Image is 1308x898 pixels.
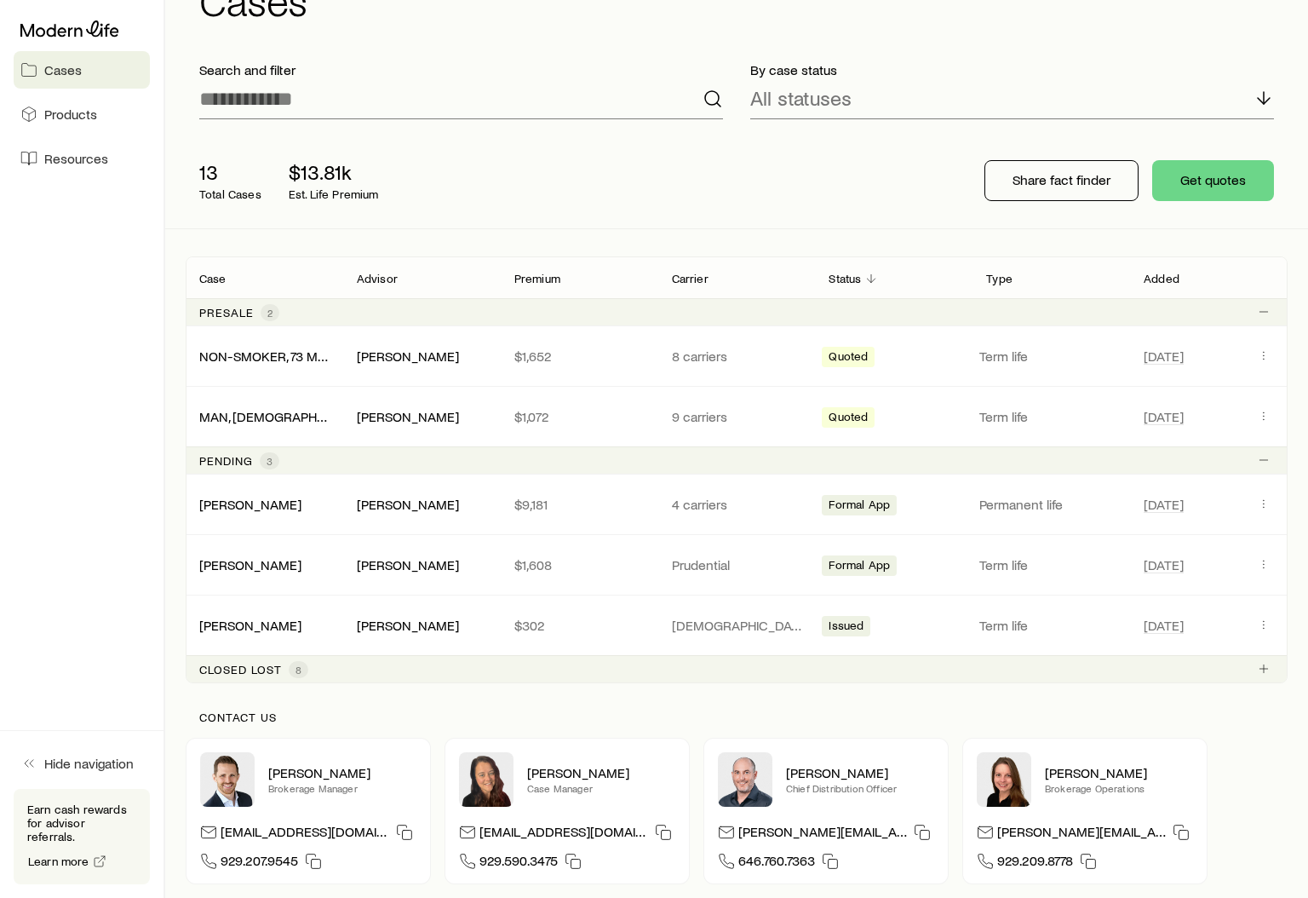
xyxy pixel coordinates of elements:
p: Chief Distribution Officer [786,781,934,795]
span: 929.207.9545 [221,852,298,875]
button: Hide navigation [14,745,150,782]
div: [PERSON_NAME] [199,496,301,514]
p: Prudential [672,556,802,573]
p: Status [829,272,861,285]
span: Issued [829,619,863,636]
p: Closed lost [199,663,282,676]
p: Pending [199,454,253,468]
a: [PERSON_NAME] [199,496,301,512]
img: Nick Weiler [200,752,255,807]
div: [PERSON_NAME] [357,496,459,514]
p: Term life [979,617,1123,634]
p: Est. Life Premium [289,187,379,201]
p: Search and filter [199,61,723,78]
p: [PERSON_NAME][EMAIL_ADDRESS][DOMAIN_NAME] [738,823,907,846]
span: Learn more [28,855,89,867]
p: All statuses [750,86,852,110]
a: NON-SMOKER, 73 MAN [199,348,336,364]
p: [PERSON_NAME] [1045,764,1193,781]
p: $302 [514,617,645,634]
p: [EMAIL_ADDRESS][DOMAIN_NAME] [221,823,389,846]
p: [EMAIL_ADDRESS][DOMAIN_NAME] [479,823,648,846]
a: Products [14,95,150,133]
a: [PERSON_NAME] [199,617,301,633]
p: $9,181 [514,496,645,513]
p: Total Cases [199,187,261,201]
p: Case [199,272,227,285]
img: Dan Pierson [718,752,772,807]
p: Premium [514,272,560,285]
div: MAN, [DEMOGRAPHIC_DATA] SMOKER [199,408,330,426]
img: Ellen Wall [977,752,1031,807]
p: [PERSON_NAME] [786,764,934,781]
p: $1,652 [514,348,645,365]
p: Type [986,272,1013,285]
div: [PERSON_NAME] [357,556,459,574]
p: Added [1144,272,1179,285]
p: $1,072 [514,408,645,425]
p: 4 carriers [672,496,802,513]
span: [DATE] [1144,408,1184,425]
span: Quoted [829,410,868,428]
p: 9 carriers [672,408,802,425]
span: Cases [44,61,82,78]
a: Resources [14,140,150,177]
p: $1,608 [514,556,645,573]
span: 2 [267,306,272,319]
a: MAN, [DEMOGRAPHIC_DATA] SMOKER [199,408,427,424]
img: Abby McGuigan [459,752,513,807]
span: Products [44,106,97,123]
p: [PERSON_NAME] [268,764,416,781]
p: Brokerage Operations [1045,781,1193,795]
p: Term life [979,348,1123,365]
span: 929.209.8778 [997,852,1073,875]
div: Client cases [186,256,1288,683]
p: 8 carriers [672,348,802,365]
a: Cases [14,51,150,89]
div: [PERSON_NAME] [357,348,459,366]
span: [DATE] [1144,556,1184,573]
div: [PERSON_NAME] [357,617,459,635]
a: [PERSON_NAME] [199,556,301,573]
p: Share fact finder [1013,171,1110,188]
p: [DEMOGRAPHIC_DATA] General [672,617,802,634]
span: Quoted [829,349,868,367]
p: [PERSON_NAME][EMAIL_ADDRESS][DOMAIN_NAME] [997,823,1166,846]
span: Hide navigation [44,755,134,772]
p: 13 [199,160,261,184]
span: 3 [267,454,272,468]
p: $13.81k [289,160,379,184]
span: Formal App [829,498,890,515]
span: [DATE] [1144,617,1184,634]
span: Resources [44,150,108,167]
span: [DATE] [1144,496,1184,513]
p: Carrier [672,272,708,285]
button: Get quotes [1152,160,1274,201]
span: 8 [295,663,301,676]
p: Brokerage Manager [268,781,416,795]
div: [PERSON_NAME] [357,408,459,426]
div: NON-SMOKER, 73 MAN [199,348,330,366]
p: [PERSON_NAME] [527,764,675,781]
p: Term life [979,556,1123,573]
div: Earn cash rewards for advisor referrals.Learn more [14,789,150,884]
span: 929.590.3475 [479,852,558,875]
div: [PERSON_NAME] [199,556,301,574]
p: Permanent life [979,496,1123,513]
p: Case Manager [527,781,675,795]
p: Contact us [199,711,1274,724]
p: Term life [979,408,1123,425]
p: Advisor [357,272,398,285]
button: Share fact finder [984,160,1139,201]
div: [PERSON_NAME] [199,617,301,635]
span: 646.760.7363 [738,852,815,875]
p: By case status [750,61,1274,78]
span: Formal App [829,558,890,576]
p: Earn cash rewards for advisor referrals. [27,803,136,843]
span: [DATE] [1144,348,1184,365]
p: Presale [199,306,254,319]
